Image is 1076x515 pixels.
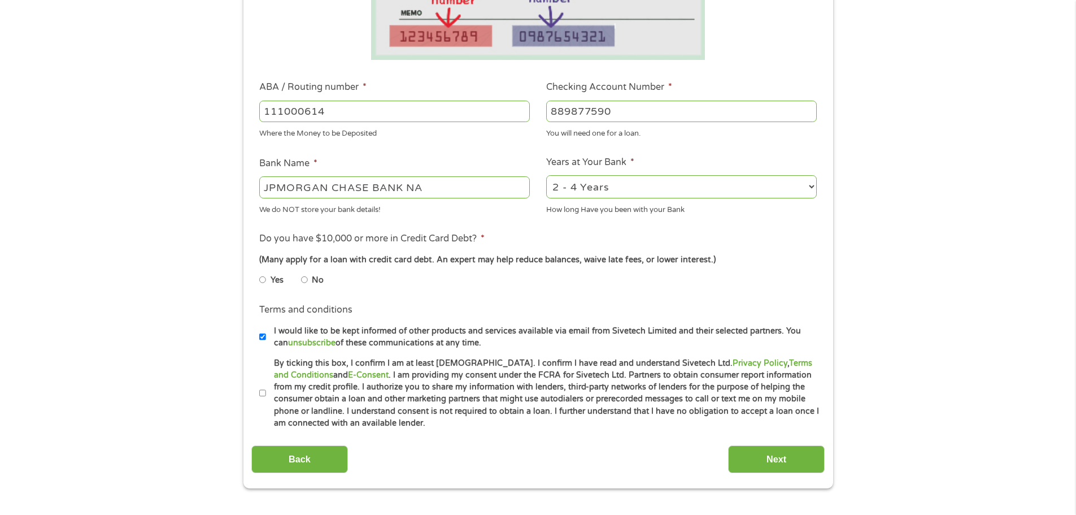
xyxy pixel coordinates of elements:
label: Terms and conditions [259,304,352,316]
input: 345634636 [546,101,817,122]
div: You will need one for a loan. [546,124,817,140]
a: E-Consent [348,370,389,380]
div: How long Have you been with your Bank [546,200,817,215]
label: Checking Account Number [546,81,672,93]
label: No [312,274,324,287]
input: Next [728,445,825,473]
a: Privacy Policy [733,358,787,368]
label: ABA / Routing number [259,81,367,93]
input: 263177916 [259,101,530,122]
label: Yes [271,274,284,287]
label: By ticking this box, I confirm I am at least [DEMOGRAPHIC_DATA]. I confirm I have read and unders... [266,357,820,430]
label: I would like to be kept informed of other products and services available via email from Sivetech... [266,325,820,349]
div: We do NOT store your bank details! [259,200,530,215]
div: Where the Money to be Deposited [259,124,530,140]
label: Do you have $10,000 or more in Credit Card Debt? [259,233,485,245]
div: (Many apply for a loan with credit card debt. An expert may help reduce balances, waive late fees... [259,254,816,266]
label: Years at Your Bank [546,157,634,168]
a: unsubscribe [288,338,336,348]
a: Terms and Conditions [274,358,812,380]
input: Back [251,445,348,473]
label: Bank Name [259,158,317,170]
